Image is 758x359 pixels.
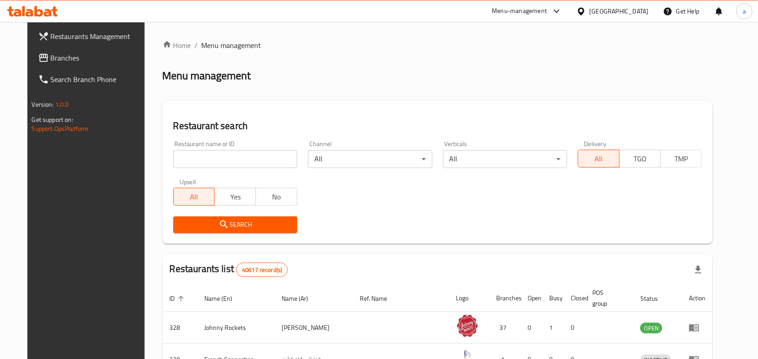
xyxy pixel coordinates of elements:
[665,152,699,165] span: TMP
[593,287,623,309] span: POS group
[51,52,147,63] span: Branches
[590,6,649,16] div: [GEOGRAPHIC_DATA]
[51,74,147,85] span: Search Branch Phone
[31,47,154,69] a: Branches
[489,312,521,344] td: 37
[163,40,191,51] a: Home
[582,152,616,165] span: All
[640,293,670,304] span: Status
[456,315,479,337] img: Johnny Rockets
[181,219,290,230] span: Search
[661,150,702,168] button: TMP
[51,31,147,42] span: Restaurants Management
[640,323,662,333] div: OPEN
[236,263,288,277] div: Total records count
[55,99,69,110] span: 1.0.0
[619,150,661,168] button: TGO
[640,323,662,333] span: OPEN
[542,285,564,312] th: Busy
[360,293,399,304] span: Ref. Name
[173,119,702,133] h2: Restaurant search
[173,216,297,233] button: Search
[195,40,198,51] li: /
[584,141,607,147] label: Delivery
[578,150,620,168] button: All
[31,69,154,90] a: Search Branch Phone
[170,262,288,277] h2: Restaurants list
[682,285,713,312] th: Action
[564,312,586,344] td: 0
[31,26,154,47] a: Restaurants Management
[180,179,196,185] label: Upsell
[743,6,746,16] span: a
[564,285,586,312] th: Closed
[163,40,713,51] nav: breadcrumb
[214,188,256,206] button: Yes
[687,259,709,281] div: Export file
[274,312,353,344] td: [PERSON_NAME]
[521,285,542,312] th: Open
[489,285,521,312] th: Branches
[492,6,547,17] div: Menu-management
[623,152,657,165] span: TGO
[449,285,489,312] th: Logo
[260,190,294,203] span: No
[173,188,215,206] button: All
[521,312,542,344] td: 0
[163,312,198,344] td: 328
[173,150,297,168] input: Search for restaurant name or ID..
[32,114,73,125] span: Get support on:
[170,293,187,304] span: ID
[163,69,251,83] h2: Menu management
[443,150,567,168] div: All
[32,123,89,134] a: Support.OpsPlatform
[205,293,244,304] span: Name (En)
[282,293,320,304] span: Name (Ar)
[308,150,432,168] div: All
[256,188,297,206] button: No
[218,190,252,203] span: Yes
[198,312,275,344] td: Johnny Rockets
[542,312,564,344] td: 1
[202,40,261,51] span: Menu management
[177,190,212,203] span: All
[237,266,287,274] span: 40617 record(s)
[32,99,54,110] span: Version:
[689,322,705,333] div: Menu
